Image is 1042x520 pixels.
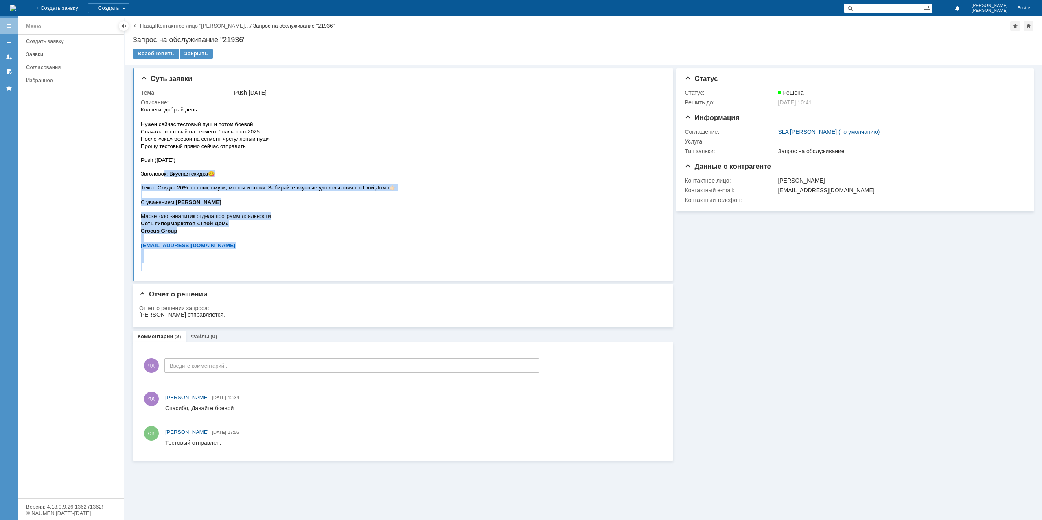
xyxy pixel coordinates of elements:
div: Скрыть меню [119,21,129,31]
a: SLA [PERSON_NAME] (по умолчанию) [778,128,880,135]
span: Статус [685,75,718,83]
a: [PERSON_NAME] [165,428,209,436]
div: | [155,22,156,28]
span: Решена [778,89,803,96]
a: [PERSON_NAME] [165,394,209,402]
span: Суть заявки [141,75,192,83]
div: Запрос на обслуживание "21936" [253,23,335,29]
a: Мои заявки [2,50,15,63]
a: Перейти на домашнюю страницу [10,5,16,11]
div: Тема: [141,89,232,96]
div: Запрос на обслуживание [778,148,1020,154]
span: [PERSON_NAME] [165,394,209,400]
div: Решить до: [685,99,776,106]
span: ЯД [144,358,159,373]
span: [PERSON_NAME] [972,3,1008,8]
div: Контактный телефон: [685,197,776,203]
span: Расширенный поиск [924,4,932,11]
div: [EMAIL_ADDRESS][DOMAIN_NAME] [778,187,1020,194]
span: 😋 [67,65,74,71]
span: 17:56 [228,430,239,435]
div: Контактный e-mail: [685,187,776,194]
div: Запрос на обслуживание "21936" [133,36,1034,44]
span: [DATE] 10:41 [778,99,812,106]
b: [PERSON_NAME] [35,94,81,100]
a: Создать заявку [2,36,15,49]
span: [DATE] [212,430,226,435]
div: Push [DATE] [234,89,660,96]
div: [PERSON_NAME] [778,177,1020,184]
div: Отчет о решении запроса: [139,305,661,311]
a: Заявки [23,48,122,61]
span: Информация [685,114,739,122]
div: Описание: [141,99,661,106]
div: Создать [88,3,129,13]
div: © NAUMEN [DATE]-[DATE] [26,511,116,516]
div: Создать заявку [26,38,119,44]
div: Статус: [685,89,776,96]
div: Избранное [26,77,110,83]
div: Согласования [26,64,119,70]
div: Тип заявки: [685,148,776,154]
div: (2) [175,333,181,339]
span: 👉🏻 [248,79,255,85]
div: Соглашение: [685,128,776,135]
a: Файлы [190,333,209,339]
span: [DATE] [212,395,226,400]
a: Мои согласования [2,65,15,78]
a: Комментарии [138,333,173,339]
div: Заявки [26,51,119,57]
span: [PERSON_NAME] [972,8,1008,13]
div: Сделать домашней страницей [1024,21,1033,31]
div: Услуга: [685,138,776,145]
a: Назад [140,23,155,29]
img: logo [10,5,16,11]
span: Отчет о решении [139,290,207,298]
a: Контактное лицо "[PERSON_NAME]… [157,23,250,29]
div: (0) [210,333,217,339]
a: Согласования [23,61,122,74]
span: 12:34 [228,395,239,400]
div: Добавить в избранное [1010,21,1020,31]
div: / [157,23,253,29]
div: Меню [26,22,41,31]
span: [PERSON_NAME] [165,429,209,435]
div: Контактное лицо: [685,177,776,184]
div: Версия: 4.18.0.9.26.1362 (1362) [26,504,116,509]
span: Данные о контрагенте [685,163,771,170]
a: Создать заявку [23,35,122,48]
